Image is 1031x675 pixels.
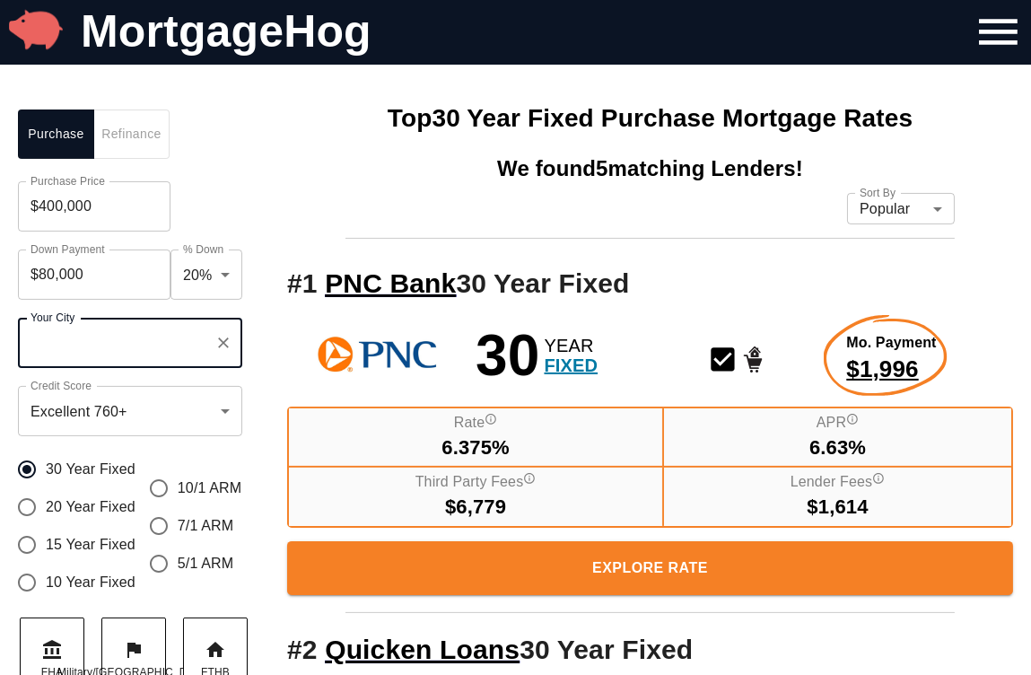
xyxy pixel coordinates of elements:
[846,353,936,386] span: $1,996
[287,631,1013,670] h2: # 2 30 Year Fixed
[46,534,135,556] span: 15 Year Fixed
[325,268,456,298] span: See more rates from PNC Bank!
[415,472,537,493] label: Third Party Fees
[18,181,170,232] input: Purchase Price
[523,472,536,485] svg: Third party fees include fees and taxes paid to non lender entities to facilitate the closing of ...
[325,635,520,664] a: Quicken Loans
[29,123,83,145] span: Purchase
[476,327,540,384] span: 30
[454,413,497,434] label: Rate
[594,101,722,136] span: Purchase
[46,459,135,480] span: 30 Year Fixed
[46,572,135,593] span: 10 Year Fixed
[18,436,251,616] div: gender
[807,493,868,521] span: $1,614
[178,515,233,537] span: 7/1 ARM
[81,6,371,57] a: MortgageHog
[18,110,94,159] button: Purchase
[738,344,770,375] svg: Home Purchase
[325,268,456,298] a: PNC Bank
[325,635,520,664] span: See more rates from Quicken Loans!
[846,333,936,354] span: Mo. Payment
[211,330,236,355] button: Clear
[846,333,936,387] a: Explore More about this rate product
[287,325,467,385] img: See more rates from PNC Bank!
[817,413,859,434] label: APR
[545,355,599,375] span: FIXED
[9,3,63,57] img: MortgageHog Logo
[18,386,242,436] div: Excellent 760+
[441,434,510,461] span: 6.375%
[104,123,159,145] span: Refinance
[707,344,738,375] svg: Conventional Mortgage
[545,336,599,355] span: YEAR
[178,478,241,499] span: 10/1 ARM
[18,250,170,300] input: Down Payment
[485,413,497,425] svg: Interest Rate "rate", reflects the cost of borrowing. If the interest rate is 3% and your loan is...
[445,493,506,521] span: $6,779
[301,556,999,581] span: Explore Rate
[287,325,476,385] a: PNC Bank Logo
[178,553,233,574] span: 5/1 ARM
[872,472,885,485] svg: Lender fees include all fees paid directly to the lender for funding your mortgage. Lender fees i...
[791,472,886,493] label: Lender Fees
[965,1,1031,63] button: Navigation Bar Menu
[170,250,242,300] div: 20%
[93,110,170,159] button: Refinance
[46,496,135,518] span: 20 Year Fixed
[809,434,866,461] span: 6.63%
[497,153,803,184] span: We found 5 matching Lenders!
[847,191,955,227] div: Popular
[846,413,859,425] svg: Annual Percentage Rate - The interest rate on the loan if lender fees were averaged into each mon...
[287,265,1013,303] h2: # 1 30 Year Fixed
[287,541,1013,595] a: Explore More About this Rate Product
[388,101,913,136] h1: Top 30 Year Fixed Mortgage Rates
[287,541,1013,595] button: Explore Rate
